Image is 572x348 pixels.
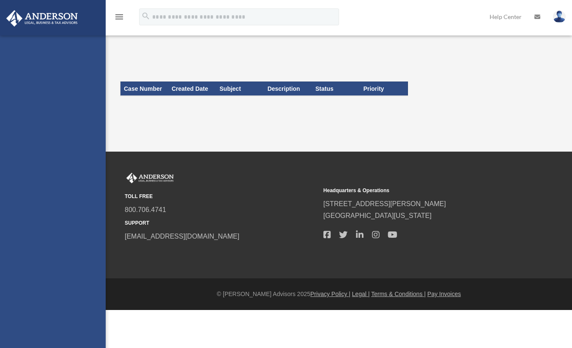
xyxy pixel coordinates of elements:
small: TOLL FREE [125,192,317,201]
a: menu [114,15,124,22]
a: Pay Invoices [427,291,461,297]
img: User Pic [553,11,566,23]
img: Anderson Advisors Platinum Portal [4,10,80,27]
small: SUPPORT [125,219,317,228]
th: Status [312,82,360,96]
a: 800.706.4741 [125,206,166,213]
i: menu [114,12,124,22]
th: Subject [216,82,264,96]
th: Description [264,82,312,96]
i: search [141,11,151,21]
a: [EMAIL_ADDRESS][DOMAIN_NAME] [125,233,239,240]
th: Created Date [168,82,216,96]
th: Priority [360,82,408,96]
a: Terms & Conditions | [371,291,426,297]
small: Headquarters & Operations [323,186,516,195]
a: [STREET_ADDRESS][PERSON_NAME] [323,200,446,207]
a: [GEOGRAPHIC_DATA][US_STATE] [323,212,432,219]
div: © [PERSON_NAME] Advisors 2025 [106,289,572,299]
a: Legal | [352,291,370,297]
a: Privacy Policy | [310,291,350,297]
th: Case Number [120,82,168,96]
img: Anderson Advisors Platinum Portal [125,173,175,184]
